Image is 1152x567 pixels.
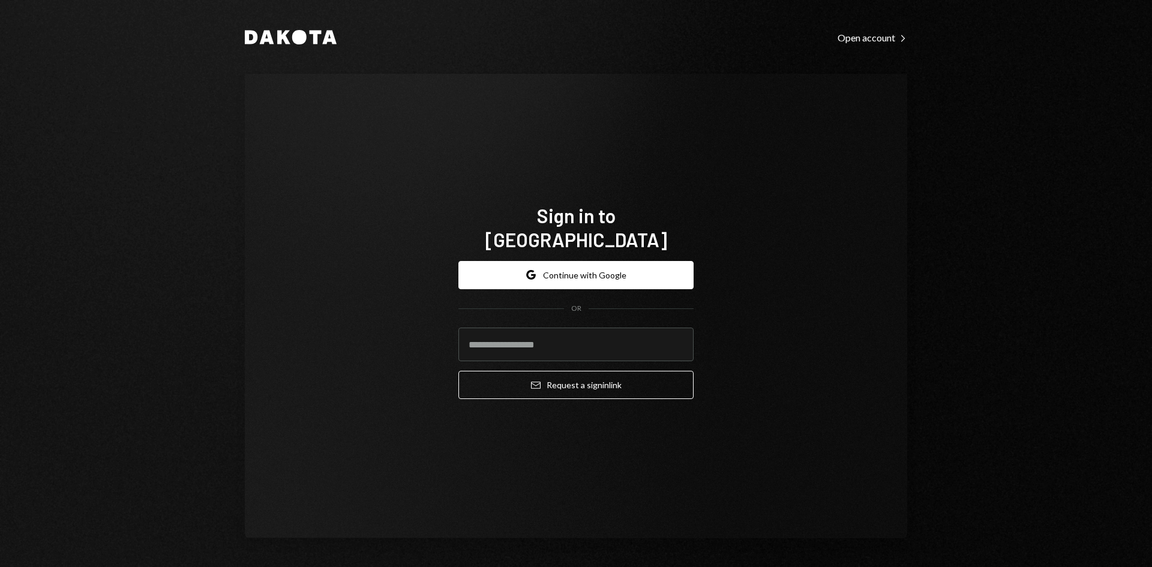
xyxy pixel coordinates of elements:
h1: Sign in to [GEOGRAPHIC_DATA] [458,203,694,251]
div: Open account [838,32,907,44]
button: Continue with Google [458,261,694,289]
div: OR [571,304,581,314]
button: Request a signinlink [458,371,694,399]
a: Open account [838,31,907,44]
